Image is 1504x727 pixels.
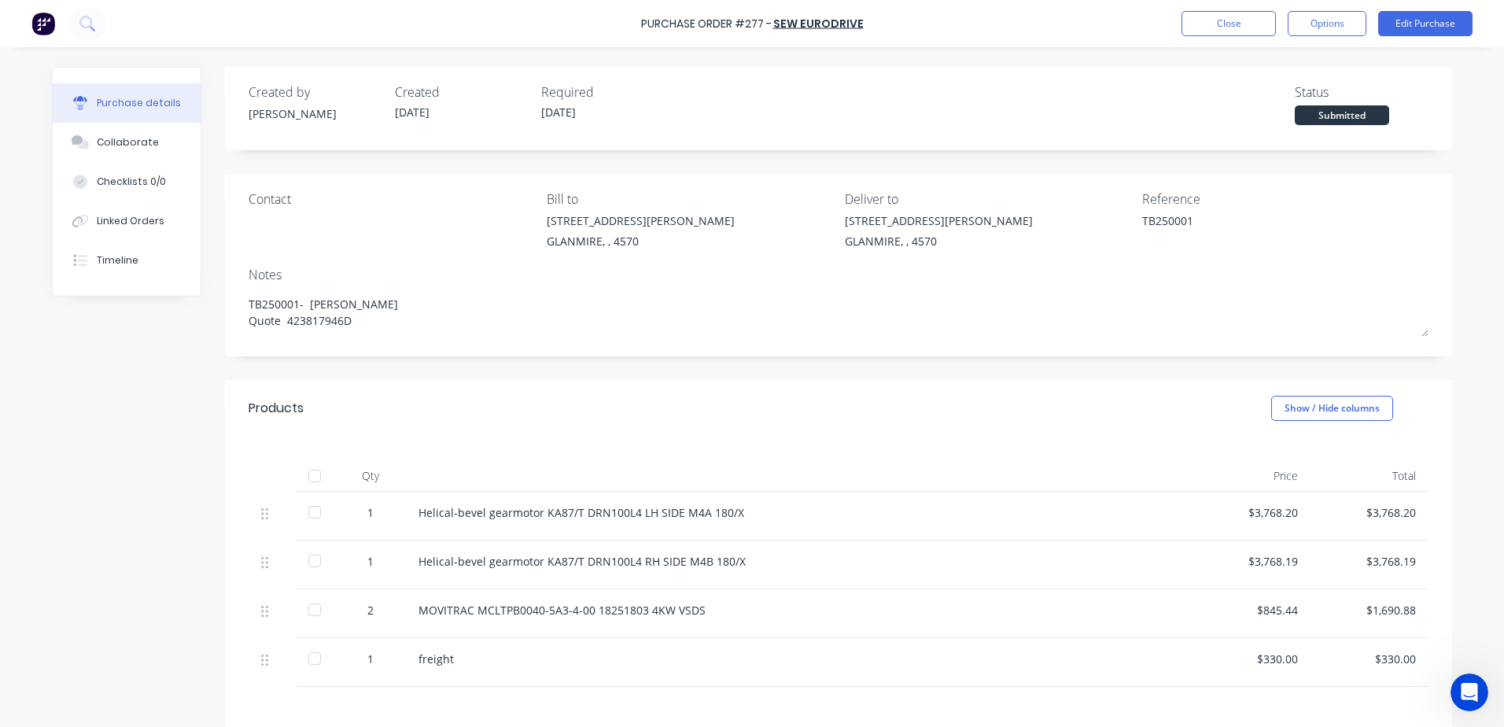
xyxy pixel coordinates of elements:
div: Notes [249,265,1428,284]
div: Created by [249,83,382,101]
div: [PERSON_NAME] [249,105,382,122]
div: $330.00 [1205,651,1298,667]
div: 1 [348,651,393,667]
div: $1,690.88 [1323,602,1416,618]
button: Show / Hide columns [1271,396,1393,421]
a: SEW Eurodrive [773,16,864,31]
div: freight [418,651,1180,667]
div: 2 [348,602,393,618]
div: 1 [348,504,393,521]
textarea: TB250001 [1142,212,1339,248]
div: [STREET_ADDRESS][PERSON_NAME] [845,212,1033,229]
div: $330.00 [1323,651,1416,667]
div: Created [395,83,529,101]
div: $3,768.19 [1323,553,1416,570]
div: Submitted [1295,105,1389,125]
button: Timeline [53,241,201,280]
img: Factory [31,12,55,35]
button: Edit Purchase [1378,11,1473,36]
div: [STREET_ADDRESS][PERSON_NAME] [547,212,735,229]
div: Deliver to [845,190,1131,209]
div: Price [1193,460,1310,492]
textarea: TB250001- [PERSON_NAME] Quote 423817946D [249,288,1428,337]
div: Status [1295,83,1428,101]
div: Purchase details [97,96,181,110]
div: Purchase Order #277 - [641,16,772,32]
div: $3,768.19 [1205,553,1298,570]
button: Options [1288,11,1366,36]
button: Purchase details [53,83,201,123]
div: 1 [348,553,393,570]
div: Bill to [547,190,833,209]
div: Total [1310,460,1428,492]
button: Close [1181,11,1276,36]
div: Products [249,399,304,418]
iframe: Intercom live chat [1451,673,1488,711]
div: $845.44 [1205,602,1298,618]
button: Checklists 0/0 [53,162,201,201]
div: Timeline [97,253,138,268]
div: Linked Orders [97,214,164,228]
div: $3,768.20 [1323,504,1416,521]
div: Qty [335,460,406,492]
button: Collaborate [53,123,201,162]
div: Helical-bevel gearmotor KA87/T DRN100L4 LH SIDE M4A 180/X [418,504,1180,521]
div: GLANMIRE, , 4570 [845,233,1033,249]
div: Helical-bevel gearmotor KA87/T DRN100L4 RH SIDE M4B 180/X [418,553,1180,570]
div: Required [541,83,675,101]
div: GLANMIRE, , 4570 [547,233,735,249]
div: Reference [1142,190,1428,209]
div: $3,768.20 [1205,504,1298,521]
button: Linked Orders [53,201,201,241]
div: Collaborate [97,135,159,149]
div: Contact [249,190,535,209]
div: MOVITRAC MCLTPB0040-5A3-4-00 18251803 4KW VSDS [418,602,1180,618]
div: Checklists 0/0 [97,175,166,189]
